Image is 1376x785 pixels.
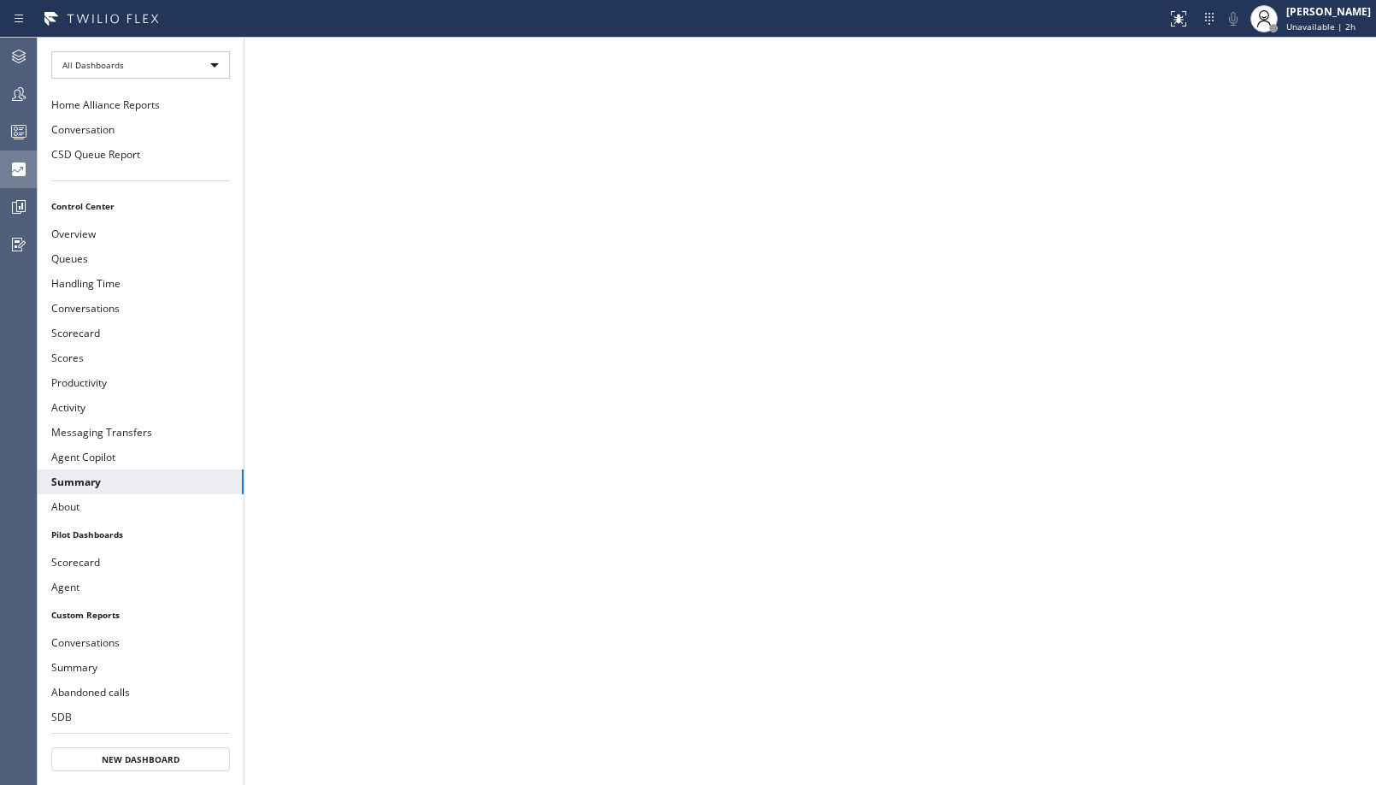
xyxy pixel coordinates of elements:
[38,494,244,519] button: About
[1286,21,1355,32] span: Unavailable | 2h
[38,575,244,599] button: Agent
[38,680,244,705] button: Abandoned calls
[38,142,244,167] button: CSD Queue Report
[1286,4,1371,19] div: [PERSON_NAME]
[38,420,244,445] button: Messaging Transfers
[38,655,244,680] button: Summary
[38,92,244,117] button: Home Alliance Reports
[1221,7,1245,31] button: Mute
[38,630,244,655] button: Conversations
[38,705,244,729] button: SDB
[38,117,244,142] button: Conversation
[38,445,244,469] button: Agent Copilot
[38,395,244,420] button: Activity
[38,604,244,626] li: Custom Reports
[38,523,244,546] li: Pilot Dashboards
[38,221,244,246] button: Overview
[38,296,244,321] button: Conversations
[38,370,244,395] button: Productivity
[38,550,244,575] button: Scorecard
[38,321,244,345] button: Scorecard
[38,345,244,370] button: Scores
[38,469,244,494] button: Summary
[38,271,244,296] button: Handling Time
[244,38,1376,785] iframe: dashboard_9f6bb337dffe
[51,51,230,79] div: All Dashboards
[38,246,244,271] button: Queues
[38,729,244,754] button: Outbound calls
[38,195,244,217] li: Control Center
[51,747,230,771] button: New Dashboard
